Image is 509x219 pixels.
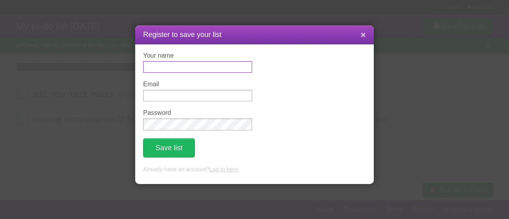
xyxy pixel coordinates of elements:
button: Save list [143,138,195,157]
label: Email [143,81,252,88]
label: Password [143,109,252,116]
label: Your name [143,52,252,59]
p: Already have an account? . [143,165,366,174]
a: Log in here [209,166,238,172]
h1: Register to save your list [143,29,366,40]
